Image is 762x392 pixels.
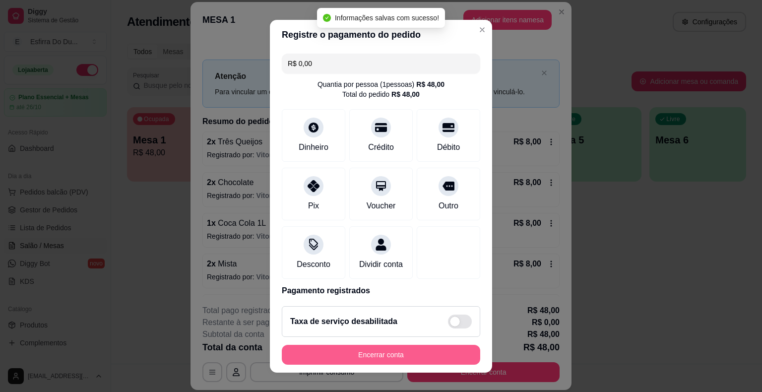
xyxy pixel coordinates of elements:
[308,200,319,212] div: Pix
[439,200,458,212] div: Outro
[474,22,490,38] button: Close
[342,89,420,99] div: Total do pedido
[290,316,397,327] h2: Taxa de serviço desabilitada
[299,141,328,153] div: Dinheiro
[335,14,439,22] span: Informações salvas com sucesso!
[416,79,444,89] div: R$ 48,00
[297,259,330,270] div: Desconto
[270,20,492,50] header: Registre o pagamento do pedido
[437,141,460,153] div: Débito
[288,54,474,73] input: Ex.: hambúrguer de cordeiro
[368,141,394,153] div: Crédito
[391,89,420,99] div: R$ 48,00
[367,200,396,212] div: Voucher
[323,14,331,22] span: check-circle
[359,259,403,270] div: Dividir conta
[317,79,444,89] div: Quantia por pessoa ( 1 pessoas)
[282,345,480,365] button: Encerrar conta
[282,285,480,297] p: Pagamento registrados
